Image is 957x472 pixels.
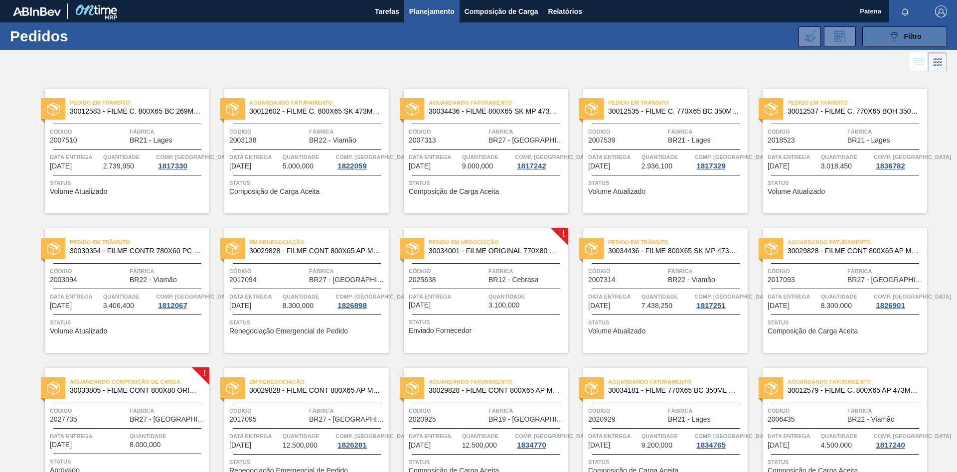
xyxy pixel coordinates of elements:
[694,441,727,449] div: 1834765
[768,302,790,310] span: 22/09/2025
[249,237,389,247] span: Em renegociação
[130,127,207,137] span: Fábrica
[409,178,566,188] span: Status
[588,152,639,162] span: Data entrega
[229,127,307,137] span: Código
[229,442,251,449] span: 26/09/2025
[283,302,314,310] span: 8.300,000
[409,188,499,195] span: Composição de Carga Aceita
[874,431,925,449] a: Comp. [GEOGRAPHIC_DATA]1817240
[47,382,60,395] img: status
[70,98,209,108] span: Pedido em Trânsito
[30,89,209,213] a: statusPedido em Trânsito30012583 - FILME C. 800X65 BC 269ML MP C15 429Código2007510FábricaBR21 - ...
[229,266,307,276] span: Código
[462,152,513,162] span: Quantidade
[788,98,927,108] span: Pedido em Trânsito
[283,152,333,162] span: Quantidade
[874,431,951,441] span: Comp. Carga
[229,276,257,284] span: 2017094
[515,431,566,449] a: Comp. [GEOGRAPHIC_DATA]1834770
[429,98,568,108] span: Aguardando Faturamento
[130,416,207,423] span: BR27 - Nova Minas
[283,431,333,441] span: Quantidade
[309,127,386,137] span: Fábrica
[156,302,189,310] div: 1812067
[585,103,598,116] img: status
[47,242,60,255] img: status
[568,89,748,213] a: statusPedido em Trânsito30012535 - FILME C. 770X65 BC 350ML C12 429Código2007539FábricaBR21 - Lag...
[10,30,159,42] h1: Pedidos
[788,247,919,255] span: 30029828 - FILME CONT 800X65 AP MP 473 C12 429
[462,162,493,170] span: 9.000,000
[588,292,639,302] span: Data entrega
[768,178,925,188] span: Status
[30,228,209,353] a: statusPedido em Trânsito30030354 - FILME CONTR 780X60 PC LT350 NIV24Código2003094FábricaBR22 - Vi...
[226,242,239,255] img: status
[229,457,386,467] span: Status
[588,266,665,276] span: Código
[515,431,592,441] span: Comp. Carga
[668,266,745,276] span: Fábrica
[229,178,386,188] span: Status
[668,127,745,137] span: Fábrica
[50,457,207,467] span: Status
[50,406,127,416] span: Código
[768,276,795,284] span: 2017093
[406,242,419,255] img: status
[847,127,925,137] span: Fábrica
[429,108,560,115] span: 30034436 - FILME 800X65 SK MP 473ML C12
[409,5,455,17] span: Planejamento
[768,406,845,416] span: Código
[335,162,368,170] div: 1822059
[488,276,538,284] span: BR12 - Cebrasa
[283,442,318,449] span: 12.500,000
[821,152,872,162] span: Quantidade
[156,292,233,302] span: Comp. Carga
[765,242,778,255] img: status
[585,242,598,255] img: status
[249,98,389,108] span: Aguardando Faturamento
[409,327,472,334] span: Enviado Fornecedor
[429,247,560,255] span: 30034001 - FILME ORIGINAL 770X80 350X12 MP
[641,162,672,170] span: 2.936,100
[588,327,645,335] span: Volume Atualizado
[694,431,745,449] a: Comp. [GEOGRAPHIC_DATA]1834765
[229,137,257,144] span: 2003138
[862,26,947,46] button: Filtro
[788,387,919,394] span: 30012579 - FILME C. 800X65 AP 473ML C12 429
[50,162,72,170] span: 14/09/2025
[588,416,616,423] span: 2020929
[50,292,101,302] span: Data entrega
[229,188,319,195] span: Composição de Carga Aceita
[488,266,566,276] span: Fábrica
[935,5,947,17] img: Logout
[409,162,431,170] span: 15/09/2025
[50,127,127,137] span: Código
[406,103,419,116] img: status
[788,108,919,115] span: 30012537 - FILME C. 770X65 BOH 350ML C12 429
[50,178,207,188] span: Status
[608,247,740,255] span: 30034436 - FILME 800X65 SK MP 473ML C12
[13,7,61,16] img: TNhmsLtSVTkK8tSr43FrP2fwEKptu5GPRR3wAAAABJRU5ErkJggg==
[309,276,386,284] span: BR27 - Nova Minas
[309,137,356,144] span: BR22 - Viamão
[768,431,818,441] span: Data entrega
[70,237,209,247] span: Pedido em Trânsito
[588,178,745,188] span: Status
[904,32,922,40] span: Filtro
[70,247,201,255] span: 30030354 - FILME CONTR 780X60 PC LT350 NIV24
[798,26,821,46] div: Importar Negociações dos Pedidos
[694,162,727,170] div: 1817329
[130,266,207,276] span: Fábrica
[515,162,548,170] div: 1817242
[335,302,368,310] div: 1826898
[406,382,419,395] img: status
[874,292,951,302] span: Comp. Carga
[694,292,745,310] a: Comp. [GEOGRAPHIC_DATA]1817251
[229,162,251,170] span: 15/09/2025
[765,382,778,395] img: status
[50,188,107,195] span: Volume Atualizado
[821,431,872,441] span: Quantidade
[50,152,101,162] span: Data entrega
[156,292,207,310] a: Comp. [GEOGRAPHIC_DATA]1812067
